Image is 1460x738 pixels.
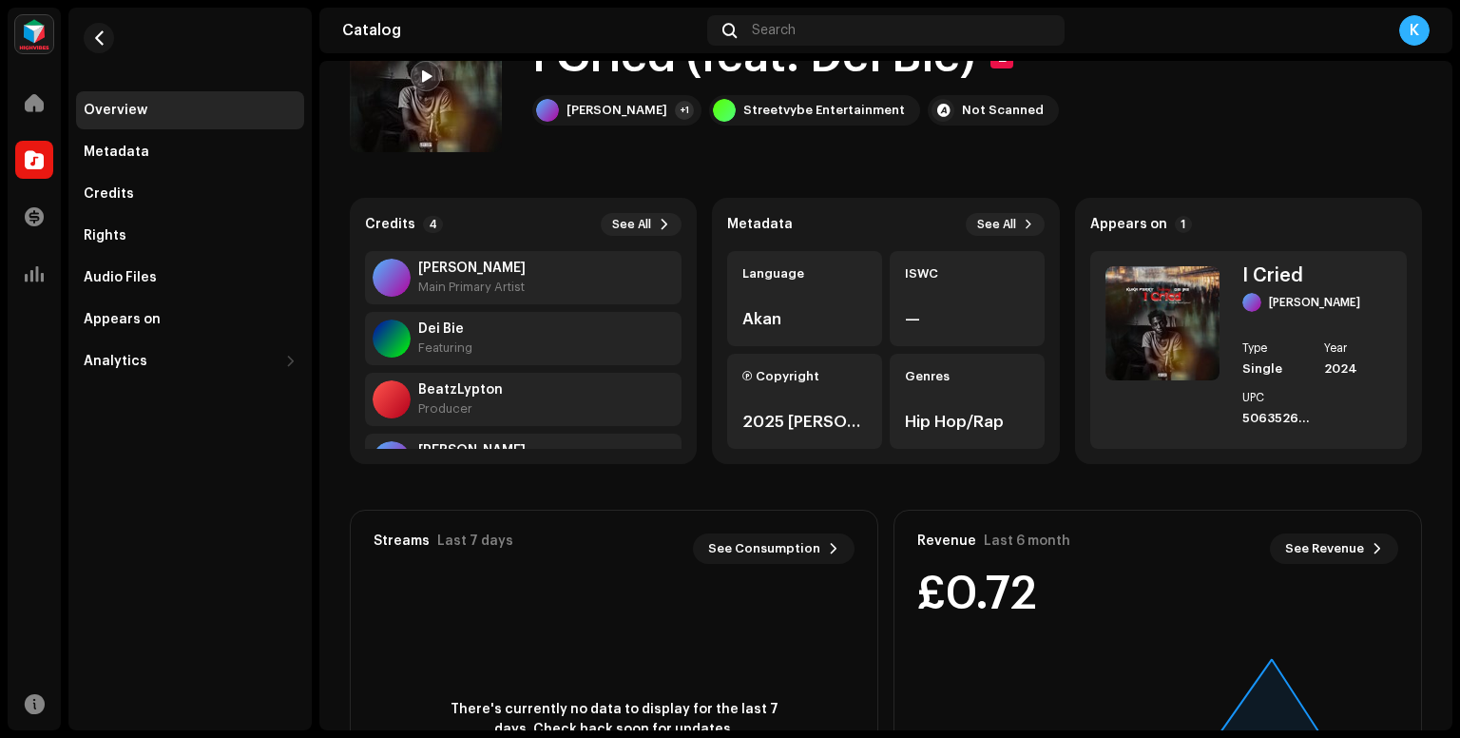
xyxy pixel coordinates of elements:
re-m-nav-item: Appears on [76,301,304,339]
div: I Cried [1242,266,1392,285]
div: Producer [418,401,503,417]
div: Genres [905,369,1029,384]
button: See All [601,213,682,236]
div: Streams [374,534,430,549]
re-m-nav-dropdown: Analytics [76,342,304,380]
button: See Consumption [693,534,855,564]
div: Language [742,266,867,282]
button: See Revenue [1270,534,1398,564]
div: [PERSON_NAME] [1269,295,1360,310]
div: 5063526720291 [1242,411,1310,426]
div: Last 7 days [437,534,513,549]
re-m-nav-item: Metadata [76,133,304,171]
div: Year [1324,342,1392,354]
re-m-nav-item: Audio Files [76,259,304,297]
span: See All [977,217,1016,232]
div: Analytics [84,354,147,369]
div: Credits [84,186,134,202]
div: [PERSON_NAME] [567,103,667,118]
div: Streetvybe Entertainment [743,103,905,118]
img: 1c642949-c0c9-4533-8644-d3d31d06633f [1105,266,1220,380]
re-m-nav-item: Credits [76,175,304,213]
div: Main Primary Artist [418,280,526,295]
img: feab3aad-9b62-475c-8caf-26f15a9573ee [15,15,53,53]
div: Audio Files [84,270,157,285]
div: Catalog [342,23,700,38]
strong: Dei Bie [418,321,472,337]
div: +1 [675,101,694,120]
div: Overview [84,103,147,118]
span: See All [612,217,651,232]
strong: Appears on [1090,217,1167,232]
div: Not Scanned [962,103,1044,118]
re-m-nav-item: Rights [76,217,304,255]
div: Hip Hop/Rap [905,411,1029,434]
div: Appears on [84,312,161,327]
p-badge: 4 [423,216,443,233]
strong: BeatzLypton [418,382,503,398]
re-m-nav-item: Overview [76,91,304,129]
span: See Revenue [1285,530,1364,568]
div: Type [1242,342,1310,354]
div: Single [1242,361,1310,377]
div: Revenue [917,534,976,549]
strong: Metadata [727,217,793,232]
button: See All [966,213,1045,236]
div: K [1399,15,1430,46]
strong: Credits [365,217,415,232]
div: ISWC [905,266,1029,282]
p-badge: 1 [1175,216,1192,233]
div: — [905,308,1029,331]
span: See Consumption [708,530,820,568]
div: 2024 [1324,361,1392,377]
div: Rights [84,228,126,243]
div: Featuring [418,340,472,356]
div: Ⓟ Copyright [742,369,867,384]
div: 2025 [PERSON_NAME] [742,411,867,434]
div: Last 6 month [984,534,1070,549]
span: Search [752,23,796,38]
div: Akan [742,308,867,331]
div: Metadata [84,145,149,160]
div: UPC [1242,392,1310,403]
strong: Kuka Perry [418,443,526,458]
strong: Kuka Perry [418,261,526,276]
